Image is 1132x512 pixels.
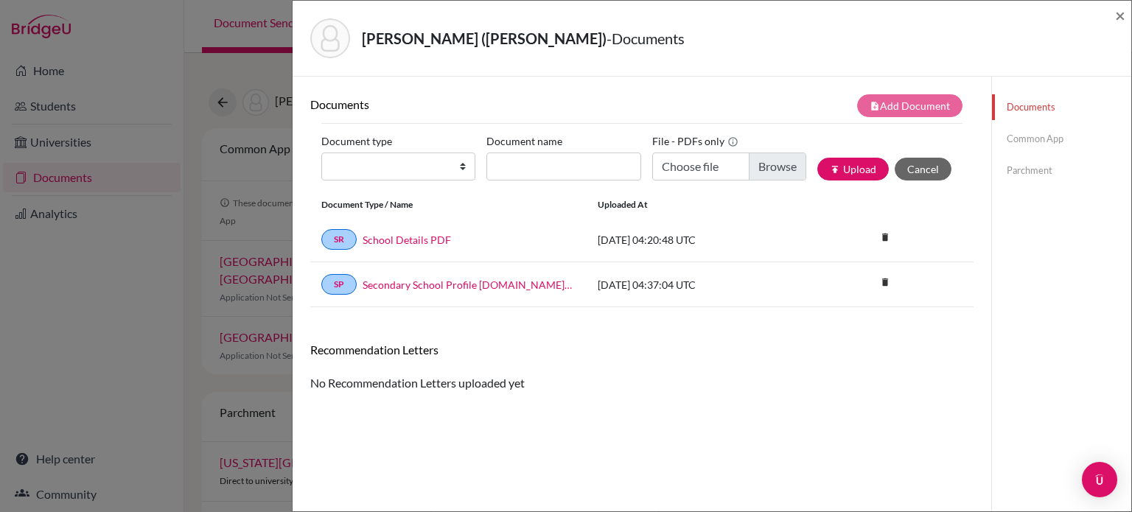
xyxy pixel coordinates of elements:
i: delete [874,226,896,248]
button: publishUpload [817,158,889,180]
div: Document Type / Name [310,198,587,211]
button: note_addAdd Document [857,94,962,117]
label: Document name [486,130,562,152]
span: × [1115,4,1125,26]
a: delete [874,228,896,248]
h6: Documents [310,97,642,111]
button: Close [1115,7,1125,24]
a: Parchment [992,158,1131,183]
div: [DATE] 04:37:04 UTC [587,277,808,292]
i: note_add [870,101,880,111]
div: Uploaded at [587,198,808,211]
div: Open Intercom Messenger [1082,462,1117,497]
a: Secondary School Profile [DOMAIN_NAME]_wide [363,277,576,292]
button: Cancel [895,158,951,180]
span: - Documents [607,29,685,47]
label: Document type [321,130,392,152]
a: SR [321,229,357,250]
a: Documents [992,94,1131,120]
h6: Recommendation Letters [310,343,974,357]
label: File - PDFs only [652,130,738,152]
a: School Details PDF [363,232,451,248]
i: publish [830,164,840,175]
div: No Recommendation Letters uploaded yet [310,343,974,392]
div: [DATE] 04:20:48 UTC [587,232,808,248]
strong: [PERSON_NAME] ([PERSON_NAME]) [362,29,607,47]
a: Common App [992,126,1131,152]
a: SP [321,274,357,295]
i: delete [874,271,896,293]
a: delete [874,273,896,293]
